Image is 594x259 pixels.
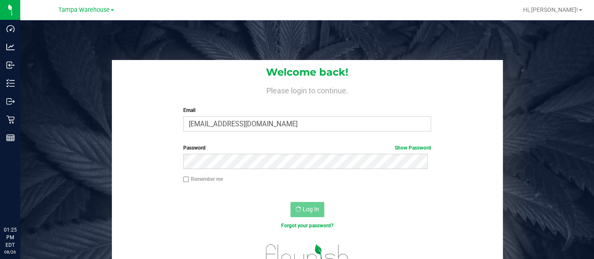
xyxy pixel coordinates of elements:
[183,175,223,183] label: Remember me
[523,6,578,13] span: Hi, [PERSON_NAME]!
[4,249,16,255] p: 08/26
[6,43,15,51] inline-svg: Analytics
[4,226,16,249] p: 01:25 PM EDT
[395,145,431,151] a: Show Password
[183,177,189,183] input: Remember me
[6,79,15,87] inline-svg: Inventory
[6,25,15,33] inline-svg: Dashboard
[183,145,206,151] span: Password
[6,61,15,69] inline-svg: Inbound
[6,134,15,142] inline-svg: Reports
[112,67,503,78] h1: Welcome back!
[58,6,110,14] span: Tampa Warehouse
[112,85,503,95] h4: Please login to continue.
[290,202,324,217] button: Log In
[183,106,431,114] label: Email
[6,97,15,106] inline-svg: Outbound
[303,206,319,213] span: Log In
[281,223,333,229] a: Forgot your password?
[6,115,15,124] inline-svg: Retail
